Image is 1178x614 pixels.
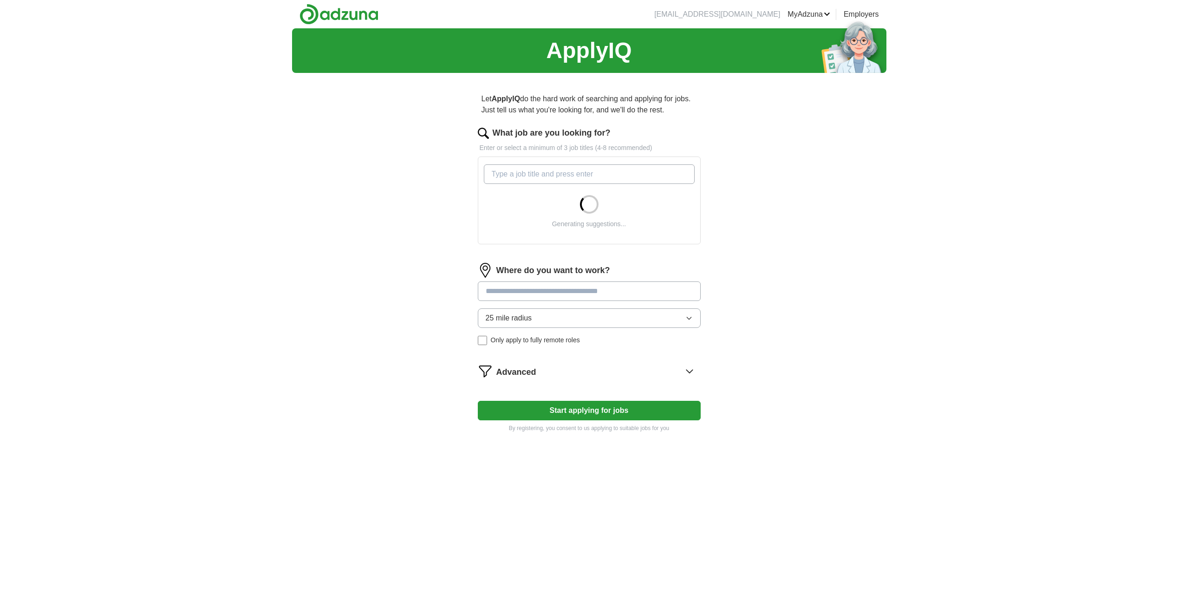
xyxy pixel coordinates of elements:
[552,219,626,229] div: Generating suggestions...
[491,335,580,345] span: Only apply to fully remote roles
[484,164,695,184] input: Type a job title and press enter
[492,95,520,103] strong: ApplyIQ
[844,9,879,20] a: Employers
[478,263,493,278] img: location.png
[478,90,701,119] p: Let do the hard work of searching and applying for jobs. Just tell us what you're looking for, an...
[493,127,611,139] label: What job are you looking for?
[546,34,631,67] h1: ApplyIQ
[654,9,780,20] li: [EMAIL_ADDRESS][DOMAIN_NAME]
[486,313,532,324] span: 25 mile radius
[478,308,701,328] button: 25 mile radius
[478,128,489,139] img: search.png
[496,366,536,379] span: Advanced
[478,424,701,432] p: By registering, you consent to us applying to suitable jobs for you
[478,336,487,345] input: Only apply to fully remote roles
[299,4,378,25] img: Adzuna logo
[478,401,701,420] button: Start applying for jobs
[478,364,493,379] img: filter
[496,264,610,277] label: Where do you want to work?
[788,9,830,20] a: MyAdzuna
[478,143,701,153] p: Enter or select a minimum of 3 job titles (4-8 recommended)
